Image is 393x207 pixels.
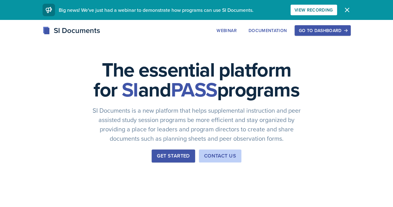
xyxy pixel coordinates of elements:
[290,5,337,15] button: View Recording
[152,149,195,162] button: Get Started
[59,7,254,13] span: Big news! We've just had a webinar to demonstrate how programs can use SI Documents.
[204,152,236,160] div: Contact Us
[299,28,346,33] div: Go to Dashboard
[199,149,241,162] button: Contact Us
[217,28,236,33] div: Webinar
[212,25,240,36] button: Webinar
[295,7,333,12] div: View Recording
[157,152,190,160] div: Get Started
[249,28,287,33] div: Documentation
[295,25,350,36] button: Go to Dashboard
[244,25,291,36] button: Documentation
[43,25,100,36] div: SI Documents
